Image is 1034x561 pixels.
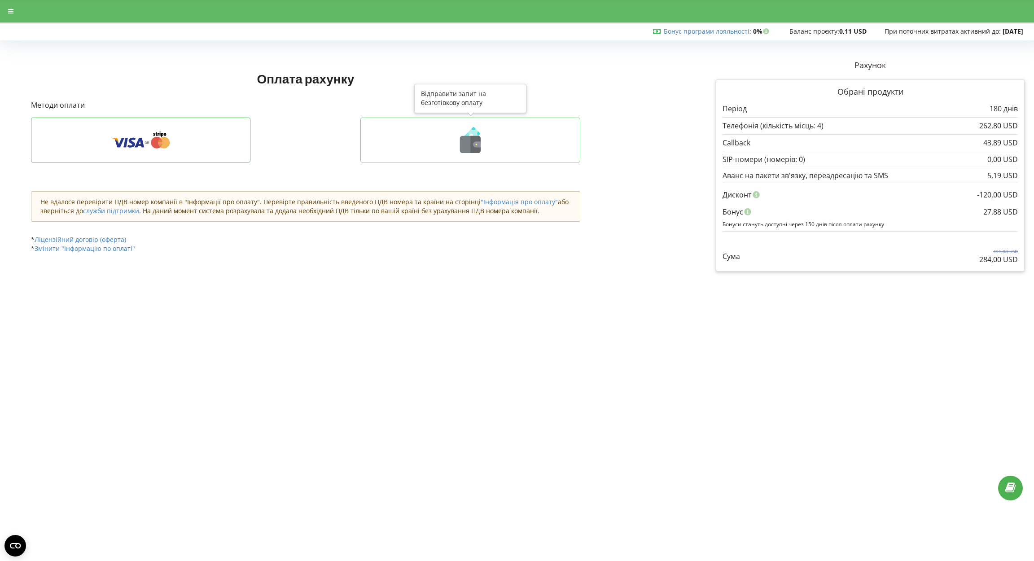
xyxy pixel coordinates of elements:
p: 262,80 USD [979,121,1018,131]
a: "Інформація про оплату" [481,197,558,206]
div: 5,19 USD [987,171,1018,180]
p: Рахунок [716,60,1025,71]
p: Сума [723,251,740,262]
span: Баланс проєкту: [789,27,839,35]
h1: Оплата рахунку [31,70,580,87]
p: 431,88 USD [979,248,1018,254]
button: Open CMP widget [4,535,26,557]
a: Змінити "Інформацію по оплаті" [35,244,135,253]
div: Бонус [723,203,1018,220]
div: Дисконт [723,186,1018,203]
a: Ліцензійний договір (оферта) [35,235,126,244]
div: Аванс на пакети зв'язку, переадресацію та SMS [723,171,1018,180]
p: Бонуси стануть доступні через 150 днів після оплати рахунку [723,220,1018,228]
span: : [664,27,751,35]
p: SIP-номери (номерів: 0) [723,154,805,165]
strong: 0,11 USD [839,27,867,35]
div: 27,88 USD [983,203,1018,220]
strong: [DATE] [1003,27,1023,35]
p: 43,89 USD [983,138,1018,148]
p: 284,00 USD [979,254,1018,265]
strong: 0% [753,27,771,35]
p: 0,00 USD [987,154,1018,165]
p: Callback [723,138,750,148]
span: При поточних витратах активний до: [885,27,1001,35]
p: Період [723,104,747,114]
p: 180 днів [990,104,1018,114]
div: Не вдалося перевірити ПДВ номер компанії в "Інформації про оплату". Перевірте правильність введен... [31,191,580,222]
div: -120,00 USD [977,186,1018,203]
p: Обрані продукти [723,86,1018,98]
div: Відправити запит на безготівкову оплату [414,84,526,113]
a: служби підтримки [83,206,139,215]
p: Телефонія (кількість місць: 4) [723,121,824,131]
p: Методи оплати [31,100,580,110]
a: Бонус програми лояльності [664,27,749,35]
